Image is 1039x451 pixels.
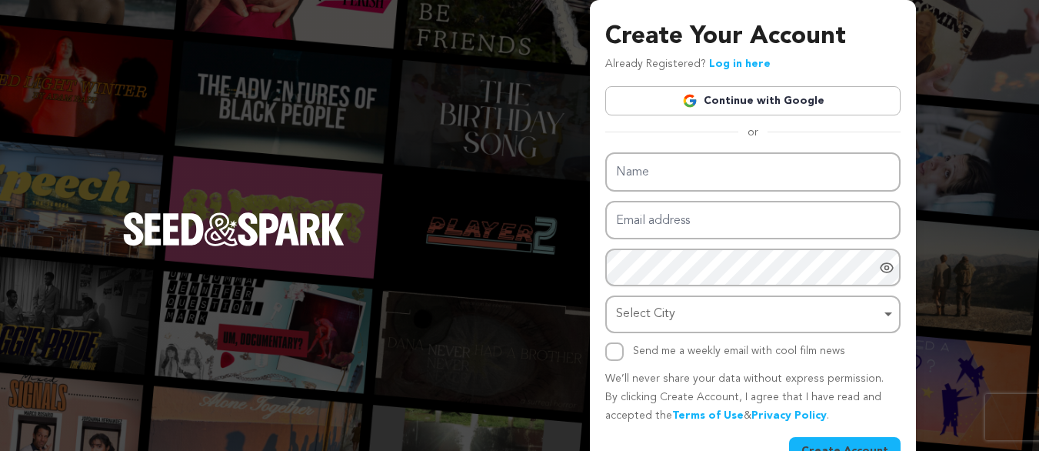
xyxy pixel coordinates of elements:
[605,370,901,425] p: We’ll never share your data without express permission. By clicking Create Account, I agree that ...
[616,303,881,326] div: Select City
[605,152,901,192] input: Name
[672,410,744,421] a: Terms of Use
[682,93,698,109] img: Google logo
[633,346,845,356] label: Send me a weekly email with cool film news
[879,260,894,276] a: Show password as plain text. Warning: this will display your password on the screen.
[605,55,771,74] p: Already Registered?
[605,18,901,55] h3: Create Your Account
[709,58,771,69] a: Log in here
[123,212,345,246] img: Seed&Spark Logo
[605,201,901,240] input: Email address
[751,410,827,421] a: Privacy Policy
[123,212,345,277] a: Seed&Spark Homepage
[605,86,901,115] a: Continue with Google
[738,125,768,140] span: or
